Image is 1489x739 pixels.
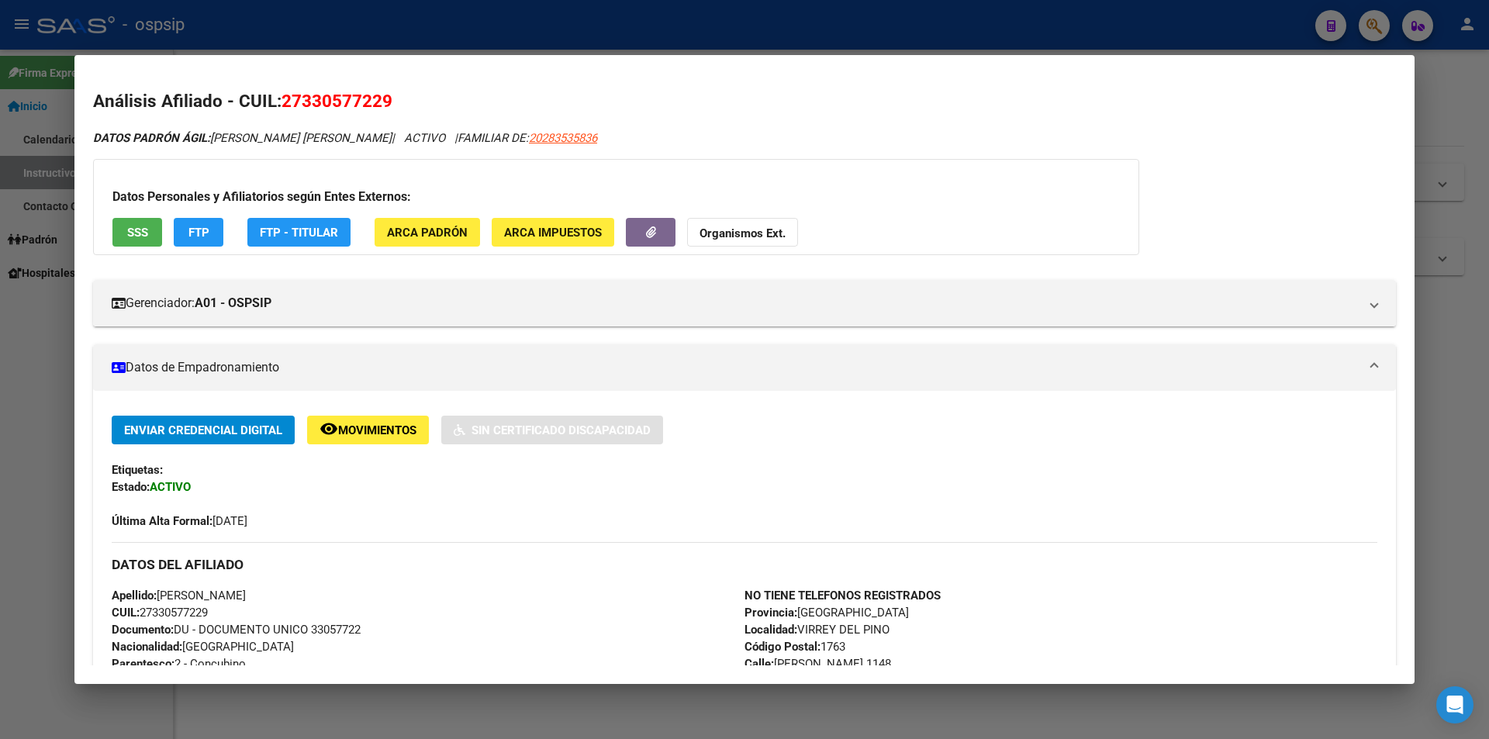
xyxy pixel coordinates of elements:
[112,218,162,247] button: SSS
[744,623,797,637] strong: Localidad:
[195,294,271,313] strong: A01 - OSPSIP
[112,657,174,671] strong: Parentesco:
[1436,686,1473,723] div: Open Intercom Messenger
[472,423,651,437] span: Sin Certificado Discapacidad
[112,480,150,494] strong: Estado:
[93,131,597,145] i: | ACTIVO |
[112,640,294,654] span: [GEOGRAPHIC_DATA]
[112,514,212,528] strong: Última Alta Formal:
[744,606,909,620] span: [GEOGRAPHIC_DATA]
[124,423,282,437] span: Enviar Credencial Digital
[112,606,140,620] strong: CUIL:
[744,623,890,637] span: VIRREY DEL PINO
[93,131,392,145] span: [PERSON_NAME] [PERSON_NAME]
[112,463,163,477] strong: Etiquetas:
[492,218,614,247] button: ARCA Impuestos
[744,640,821,654] strong: Código Postal:
[338,423,416,437] span: Movimientos
[307,416,429,444] button: Movimientos
[441,416,663,444] button: Sin Certificado Discapacidad
[174,218,223,247] button: FTP
[529,131,597,145] span: 20283535836
[282,91,392,111] span: 27330577229
[112,623,361,637] span: DU - DOCUMENTO UNICO 33057722
[247,218,351,247] button: FTP - Titular
[504,226,602,240] span: ARCA Impuestos
[93,280,1396,326] mat-expansion-panel-header: Gerenciador:A01 - OSPSIP
[112,514,247,528] span: [DATE]
[260,226,338,240] span: FTP - Titular
[320,420,338,438] mat-icon: remove_red_eye
[127,226,148,240] span: SSS
[112,657,246,671] span: 2 - Concubino
[112,188,1120,206] h3: Datos Personales y Afiliatorios según Entes Externos:
[112,416,295,444] button: Enviar Credencial Digital
[375,218,480,247] button: ARCA Padrón
[93,88,1396,115] h2: Análisis Afiliado - CUIL:
[744,640,845,654] span: 1763
[93,131,210,145] strong: DATOS PADRÓN ÁGIL:
[93,344,1396,391] mat-expansion-panel-header: Datos de Empadronamiento
[687,218,798,247] button: Organismos Ext.
[112,640,182,654] strong: Nacionalidad:
[112,294,1359,313] mat-panel-title: Gerenciador:
[112,623,174,637] strong: Documento:
[458,131,597,145] span: FAMILIAR DE:
[387,226,468,240] span: ARCA Padrón
[150,480,191,494] strong: ACTIVO
[112,589,157,603] strong: Apellido:
[744,657,891,671] span: [PERSON_NAME] 1148
[112,589,246,603] span: [PERSON_NAME]
[112,358,1359,377] mat-panel-title: Datos de Empadronamiento
[188,226,209,240] span: FTP
[112,556,1377,573] h3: DATOS DEL AFILIADO
[744,657,774,671] strong: Calle:
[744,606,797,620] strong: Provincia:
[744,589,941,603] strong: NO TIENE TELEFONOS REGISTRADOS
[700,226,786,240] strong: Organismos Ext.
[112,606,208,620] span: 27330577229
